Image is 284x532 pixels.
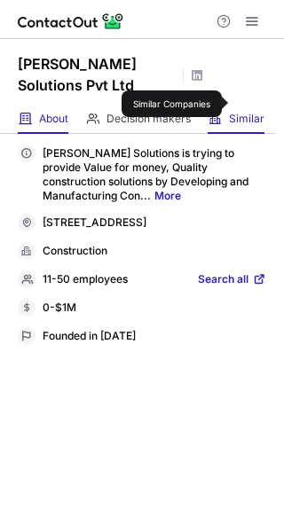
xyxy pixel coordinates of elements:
[39,112,68,126] span: About
[18,53,177,96] h1: [PERSON_NAME] Solutions Pvt Ltd
[106,112,191,126] span: Decision makers
[43,301,266,317] div: 0-$1M
[43,329,266,345] div: Founded in [DATE]
[18,11,124,32] img: ContactOut v5.3.10
[43,272,128,288] p: 11-50 employees
[43,244,266,260] div: Construction
[198,272,266,288] a: Search all
[229,112,264,126] span: Similar
[154,189,181,202] a: More
[198,272,248,288] span: Search all
[43,146,266,203] p: [PERSON_NAME] Solutions is trying to provide Value for money, Quality construction solutions by D...
[43,215,266,231] div: [STREET_ADDRESS]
